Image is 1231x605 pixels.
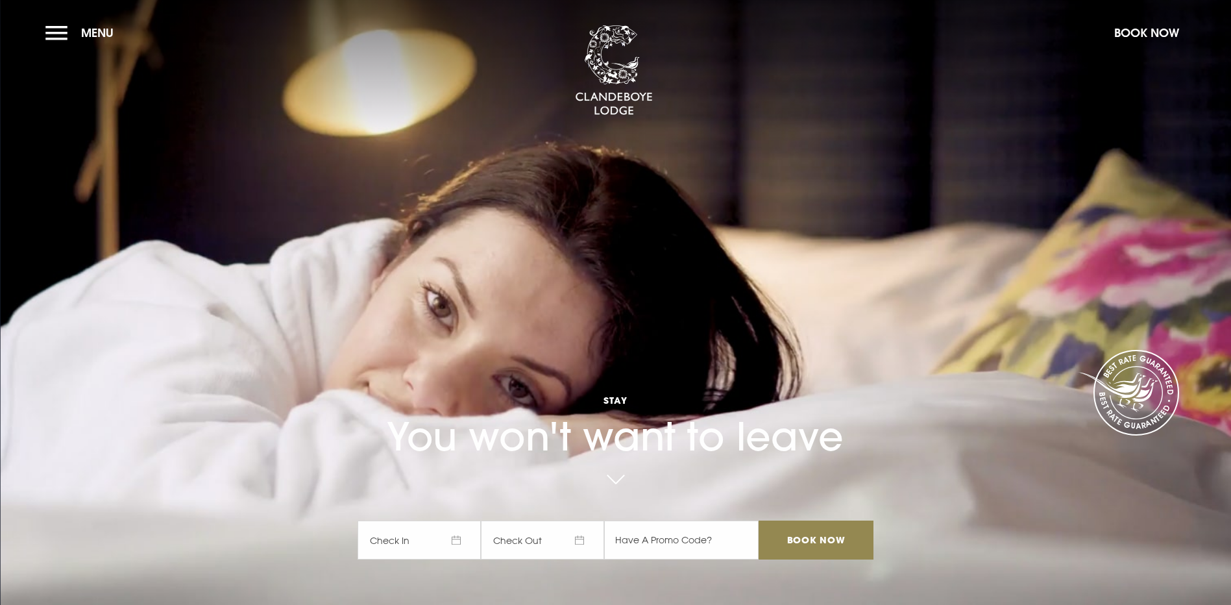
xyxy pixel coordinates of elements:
[358,521,481,560] span: Check In
[45,19,120,47] button: Menu
[1108,19,1186,47] button: Book Now
[358,394,873,406] span: Stay
[358,356,873,460] h1: You won't want to leave
[759,521,873,560] input: Book Now
[604,521,759,560] input: Have A Promo Code?
[481,521,604,560] span: Check Out
[575,25,653,116] img: Clandeboye Lodge
[81,25,114,40] span: Menu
